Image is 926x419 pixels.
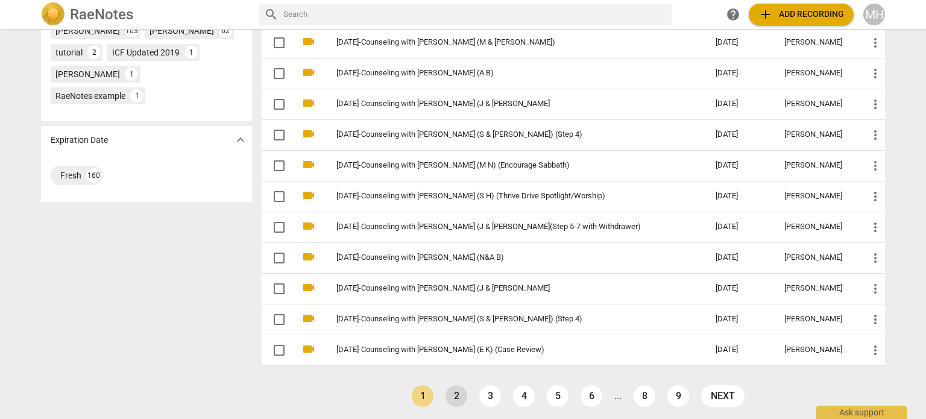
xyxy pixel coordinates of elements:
[150,25,214,37] div: [PERSON_NAME]
[868,343,883,358] span: more_vert
[479,385,501,407] a: Page 3
[336,345,672,354] a: [DATE]-Counseling with [PERSON_NAME] (E K) (Case Review)
[868,97,883,112] span: more_vert
[184,46,198,59] div: 1
[547,385,569,407] a: Page 5
[868,159,883,173] span: more_vert
[726,7,740,22] span: help
[51,134,108,146] p: Expiration Date
[283,5,667,24] input: Search
[868,220,883,235] span: more_vert
[301,311,316,326] span: videocam
[301,34,316,49] span: videocam
[55,25,120,37] div: [PERSON_NAME]
[301,219,316,233] span: videocam
[706,212,774,242] td: [DATE]
[336,192,672,201] a: [DATE]-Counseling with [PERSON_NAME] (S H) (Thrive Drive Spotlight/Worship)
[125,68,138,81] div: 1
[301,342,316,356] span: videocam
[130,89,143,102] div: 1
[301,127,316,141] span: videocam
[784,222,849,232] div: [PERSON_NAME]
[784,345,849,354] div: [PERSON_NAME]
[231,131,250,149] button: Show more
[784,253,849,262] div: [PERSON_NAME]
[70,6,133,23] h2: RaeNotes
[706,335,774,365] td: [DATE]
[55,90,125,102] div: RaeNotes example
[86,168,101,183] div: 160
[301,188,316,203] span: videocam
[219,24,232,37] div: 62
[868,282,883,296] span: more_vert
[41,2,65,27] img: Logo
[336,284,672,293] a: [DATE]-Counseling with [PERSON_NAME] (J & [PERSON_NAME]
[706,89,774,119] td: [DATE]
[301,280,316,295] span: videocam
[706,304,774,335] td: [DATE]
[868,312,883,327] span: more_vert
[55,68,120,80] div: [PERSON_NAME]
[336,253,672,262] a: [DATE]-Counseling with [PERSON_NAME] (N&A B)
[301,65,316,80] span: videocam
[868,251,883,265] span: more_vert
[634,385,655,407] a: Page 8
[784,161,849,170] div: [PERSON_NAME]
[336,315,672,324] a: [DATE]-Counseling with [PERSON_NAME] (S & [PERSON_NAME]) (Step 4)
[706,119,774,150] td: [DATE]
[749,4,854,25] button: Upload
[55,46,83,58] div: tutorial
[706,242,774,273] td: [DATE]
[301,157,316,172] span: videocam
[264,7,279,22] span: search
[784,99,849,109] div: [PERSON_NAME]
[233,133,248,147] span: expand_more
[112,46,180,58] div: ICF Updated 2019
[784,315,849,324] div: [PERSON_NAME]
[336,222,672,232] a: [DATE]-Counseling with [PERSON_NAME] (J & [PERSON_NAME](Step 5-7 with Withdrawer)
[706,58,774,89] td: [DATE]
[336,99,672,109] a: [DATE]-Counseling with [PERSON_NAME] (J & [PERSON_NAME]
[667,385,689,407] a: Page 9
[336,69,672,78] a: [DATE]-Counseling with [PERSON_NAME] (A B)
[868,36,883,50] span: more_vert
[706,273,774,304] td: [DATE]
[446,385,467,407] a: Page 2
[758,7,844,22] span: Add recording
[87,46,101,59] div: 2
[784,38,849,47] div: [PERSON_NAME]
[336,38,672,47] a: [DATE]-Counseling with [PERSON_NAME] (M & [PERSON_NAME])
[784,69,849,78] div: [PERSON_NAME]
[784,130,849,139] div: [PERSON_NAME]
[336,130,672,139] a: [DATE]-Counseling with [PERSON_NAME] (S & [PERSON_NAME]) (Step 4)
[301,250,316,264] span: videocam
[722,4,744,25] a: Help
[41,2,250,27] a: LogoRaeNotes
[614,391,622,402] li: ...
[412,385,433,407] a: Page 1 is your current page
[868,66,883,81] span: more_vert
[301,96,316,110] span: videocam
[868,189,883,204] span: more_vert
[758,7,773,22] span: add
[868,128,883,142] span: more_vert
[581,385,602,407] a: Page 6
[863,4,885,25] button: MH
[784,192,849,201] div: [PERSON_NAME]
[125,24,138,37] div: 103
[701,385,745,407] a: next
[336,161,672,170] a: [DATE]-Counseling with [PERSON_NAME] (M N) (Encourage Sabbath)
[513,385,535,407] a: Page 4
[706,150,774,181] td: [DATE]
[706,27,774,58] td: [DATE]
[816,406,907,419] div: Ask support
[706,181,774,212] td: [DATE]
[60,169,81,181] div: Fresh
[784,284,849,293] div: [PERSON_NAME]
